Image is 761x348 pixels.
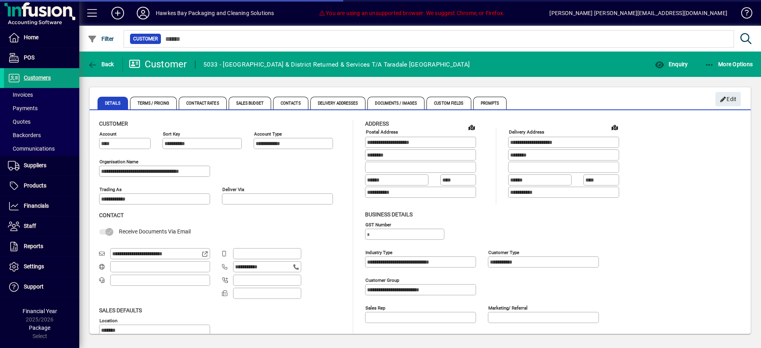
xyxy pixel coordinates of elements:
[608,121,621,134] a: View on map
[24,182,46,189] span: Products
[222,187,244,192] mat-label: Deliver via
[4,257,79,277] a: Settings
[473,97,507,109] span: Prompts
[98,97,128,109] span: Details
[703,57,755,71] button: More Options
[29,325,50,331] span: Package
[365,305,385,310] mat-label: Sales rep
[273,97,308,109] span: Contacts
[130,6,156,20] button: Profile
[4,237,79,256] a: Reports
[129,58,187,71] div: Customer
[119,228,191,235] span: Receive Documents Via Email
[4,176,79,196] a: Products
[8,119,31,125] span: Quotes
[4,101,79,115] a: Payments
[203,58,470,71] div: 5033 - [GEOGRAPHIC_DATA] & District Returned & Services T/A Taradale [GEOGRAPHIC_DATA]
[488,249,519,255] mat-label: Customer type
[653,57,690,71] button: Enquiry
[254,131,282,137] mat-label: Account Type
[720,93,737,106] span: Edit
[4,277,79,297] a: Support
[319,10,505,16] span: You are using an unsupported browser. We suggest Chrome, or Firefox.
[465,121,478,134] a: View on map
[88,36,114,42] span: Filter
[4,28,79,48] a: Home
[24,243,43,249] span: Reports
[86,57,116,71] button: Back
[86,32,116,46] button: Filter
[365,333,383,338] mat-label: Manager
[488,333,502,338] mat-label: Region
[156,7,274,19] div: Hawkes Bay Packaging and Cleaning Solutions
[24,283,44,290] span: Support
[24,203,49,209] span: Financials
[133,35,158,43] span: Customer
[105,6,130,20] button: Add
[8,105,38,111] span: Payments
[367,97,424,109] span: Documents / Images
[365,277,399,283] mat-label: Customer group
[24,54,34,61] span: POS
[4,142,79,155] a: Communications
[8,92,33,98] span: Invoices
[229,97,271,109] span: Sales Budget
[179,97,226,109] span: Contract Rates
[24,34,38,40] span: Home
[705,61,753,67] span: More Options
[24,75,51,81] span: Customers
[24,223,36,229] span: Staff
[365,211,413,218] span: Business details
[4,115,79,128] a: Quotes
[88,61,114,67] span: Back
[99,307,142,314] span: Sales defaults
[549,7,727,19] div: [PERSON_NAME] [PERSON_NAME][EMAIL_ADDRESS][DOMAIN_NAME]
[99,120,128,127] span: Customer
[365,222,391,227] mat-label: GST Number
[8,132,41,138] span: Backorders
[79,57,123,71] app-page-header-button: Back
[99,159,138,164] mat-label: Organisation name
[163,131,180,137] mat-label: Sort key
[365,249,392,255] mat-label: Industry type
[715,92,741,106] button: Edit
[426,97,471,109] span: Custom Fields
[4,128,79,142] a: Backorders
[130,97,177,109] span: Terms / Pricing
[655,61,688,67] span: Enquiry
[488,305,528,310] mat-label: Marketing/ Referral
[4,88,79,101] a: Invoices
[24,263,44,270] span: Settings
[4,156,79,176] a: Suppliers
[4,48,79,68] a: POS
[4,196,79,216] a: Financials
[99,317,117,323] mat-label: Location
[735,2,751,27] a: Knowledge Base
[8,145,55,152] span: Communications
[99,131,117,137] mat-label: Account
[310,97,366,109] span: Delivery Addresses
[99,187,122,192] mat-label: Trading as
[365,120,389,127] span: Address
[99,212,124,218] span: Contact
[23,308,57,314] span: Financial Year
[4,216,79,236] a: Staff
[24,162,46,168] span: Suppliers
